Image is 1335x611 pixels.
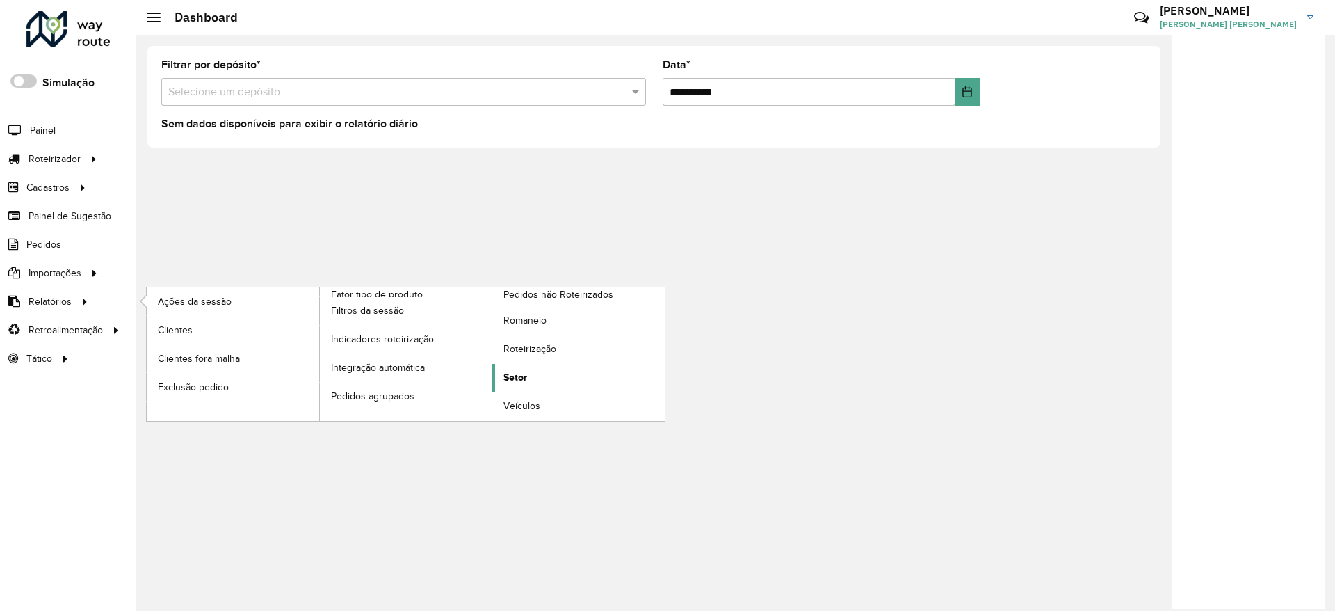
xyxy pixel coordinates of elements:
[503,399,540,413] span: Veículos
[1126,3,1156,33] a: Contato Rápido
[29,266,81,280] span: Importações
[331,360,425,375] span: Integração automática
[158,294,232,309] span: Ações da sessão
[503,370,527,385] span: Setor
[147,344,319,372] a: Clientes fora malha
[492,392,665,420] a: Veículos
[147,316,319,344] a: Clientes
[147,287,492,420] a: Fator tipo de produto
[161,10,238,25] h2: Dashboard
[158,380,229,395] span: Exclusão pedido
[161,116,418,132] label: Sem dados disponíveis para exibir o relatório diário
[26,351,52,366] span: Tático
[331,303,404,318] span: Filtros da sessão
[503,313,547,328] span: Romaneio
[42,74,95,91] label: Simulação
[320,287,665,420] a: Pedidos não Roteirizados
[1160,18,1297,31] span: [PERSON_NAME] [PERSON_NAME]
[29,209,111,223] span: Painel de Sugestão
[29,152,81,166] span: Roteirizador
[29,294,72,309] span: Relatórios
[331,389,414,404] span: Pedidos agrupados
[331,332,434,347] span: Indicadores roteirização
[320,297,492,325] a: Filtros da sessão
[29,323,103,338] span: Retroalimentação
[26,237,61,252] span: Pedidos
[1160,4,1297,17] h3: [PERSON_NAME]
[147,373,319,401] a: Exclusão pedido
[492,307,665,335] a: Romaneio
[161,56,261,73] label: Filtrar por depósito
[26,180,70,195] span: Cadastros
[503,287,613,302] span: Pedidos não Roteirizados
[158,351,240,366] span: Clientes fora malha
[30,123,56,138] span: Painel
[320,326,492,354] a: Indicadores roteirização
[503,342,556,356] span: Roteirização
[492,335,665,363] a: Roteirização
[158,323,193,338] span: Clientes
[955,78,980,106] button: Choose Date
[331,287,423,302] span: Fator tipo de produto
[320,354,492,382] a: Integração automática
[147,287,319,315] a: Ações da sessão
[320,383,492,411] a: Pedidos agrupados
[492,364,665,392] a: Setor
[663,56,690,73] label: Data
